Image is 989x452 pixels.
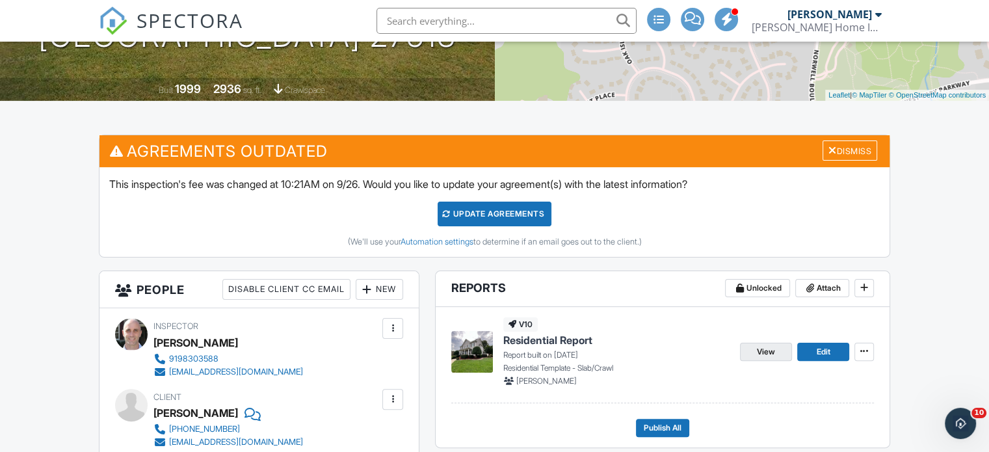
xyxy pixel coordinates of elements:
div: (We'll use your to determine if an email goes out to the client.) [109,237,880,247]
div: 9198303588 [169,354,218,364]
span: Client [153,392,181,402]
span: Inspector [153,321,198,331]
h3: People [99,271,419,308]
a: [EMAIL_ADDRESS][DOMAIN_NAME] [153,366,303,379]
div: Disable Client CC Email [222,279,350,300]
img: The Best Home Inspection Software - Spectora [99,7,127,35]
span: Built [159,85,173,95]
a: Automation settings [400,237,473,246]
div: 2936 [213,82,241,96]
input: Search everything... [376,8,637,34]
div: | [825,90,989,101]
div: [EMAIL_ADDRESS][DOMAIN_NAME] [169,367,303,377]
div: [EMAIL_ADDRESS][DOMAIN_NAME] [169,437,303,447]
div: 1999 [175,82,201,96]
div: [PHONE_NUMBER] [169,424,240,434]
a: Leaflet [828,91,850,99]
div: This inspection's fee was changed at 10:21AM on 9/26. Would you like to update your agreement(s) ... [99,167,890,257]
iframe: Intercom live chat [945,408,976,439]
a: [PHONE_NUMBER] [153,423,303,436]
div: New [356,279,403,300]
div: Dismiss [823,140,877,161]
div: Eldredge Home Inspection [752,21,882,34]
div: [PERSON_NAME] [153,403,238,423]
span: crawlspace [285,85,325,95]
a: © MapTiler [852,91,887,99]
a: [EMAIL_ADDRESS][DOMAIN_NAME] [153,436,303,449]
div: Update Agreements [438,202,551,226]
h3: Agreements Outdated [99,135,890,167]
div: [PERSON_NAME] [153,333,238,352]
a: 9198303588 [153,352,303,366]
span: sq. ft. [243,85,261,95]
a: SPECTORA [99,18,243,45]
span: SPECTORA [137,7,243,34]
span: 10 [971,408,986,418]
a: © OpenStreetMap contributors [889,91,986,99]
div: [PERSON_NAME] [787,8,872,21]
